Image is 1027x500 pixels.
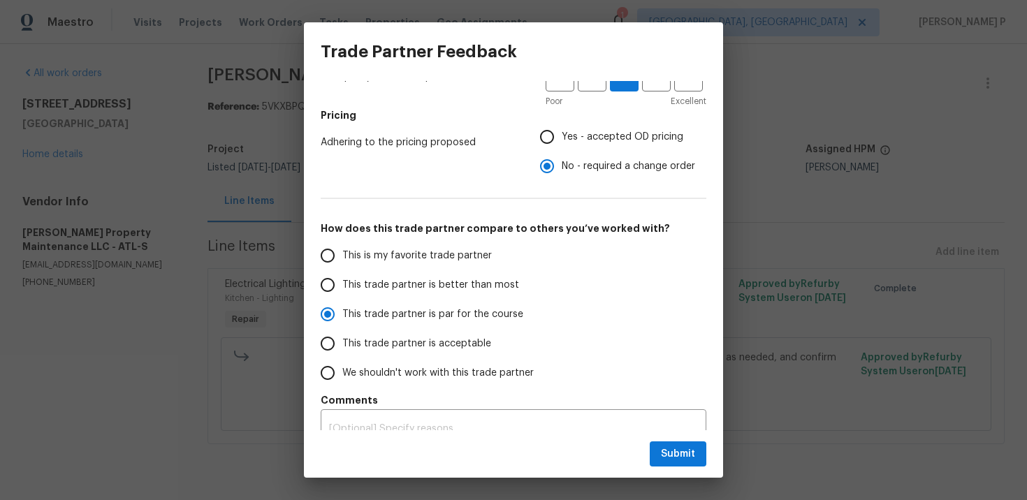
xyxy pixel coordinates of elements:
[321,42,517,61] h3: Trade Partner Feedback
[546,94,562,108] span: Poor
[661,446,695,463] span: Submit
[342,337,491,351] span: This trade partner is acceptable
[321,221,706,235] h5: How does this trade partner compare to others you’ve worked with?
[342,307,523,322] span: This trade partner is par for the course
[321,241,706,388] div: How does this trade partner compare to others you’ve worked with?
[321,393,706,407] h5: Comments
[540,122,706,181] div: Pricing
[650,441,706,467] button: Submit
[342,249,492,263] span: This is my favorite trade partner
[562,130,683,145] span: Yes - accepted OD pricing
[342,366,534,381] span: We shouldn't work with this trade partner
[342,278,519,293] span: This trade partner is better than most
[321,108,706,122] h5: Pricing
[321,135,518,149] span: Adhering to the pricing proposed
[671,94,706,108] span: Excellent
[562,159,695,174] span: No - required a change order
